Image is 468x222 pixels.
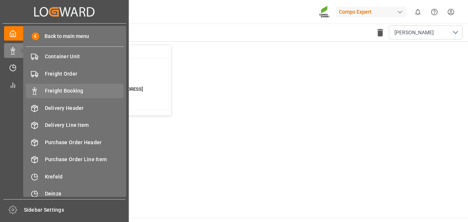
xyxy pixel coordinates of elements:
[319,6,331,18] img: Screenshot%202023-09-29%20at%2010.02.21.png_1712312052.png
[45,87,124,95] span: Freight Booking
[45,173,124,181] span: Krefeld
[426,4,443,20] button: Help Center
[336,7,407,17] div: Compo Expert
[26,66,124,81] a: Freight Order
[26,84,124,98] a: Freight Booking
[394,29,434,37] span: [PERSON_NAME]
[26,152,124,167] a: Purchase Order Line Item
[389,25,462,39] button: open menu
[45,156,124,163] span: Purchase Order Line Item
[24,206,126,214] span: Sidebar Settings
[4,60,125,75] a: Timeslot Management
[45,139,124,146] span: Purchase Order Header
[409,4,426,20] button: show 0 new notifications
[45,70,124,78] span: Freight Order
[4,77,125,92] a: My Reports
[45,190,124,198] span: Deinze
[26,118,124,132] a: Delivery Line Item
[45,121,124,129] span: Delivery Line Item
[45,53,124,60] span: Container Unit
[4,26,125,41] a: My Cockpit
[26,135,124,149] a: Purchase Order Header
[26,49,124,64] a: Container Unit
[45,104,124,112] span: Delivery Header
[39,32,89,40] span: Back to main menu
[336,5,409,19] button: Compo Expert
[26,169,124,184] a: Krefeld
[26,101,124,115] a: Delivery Header
[26,187,124,201] a: Deinze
